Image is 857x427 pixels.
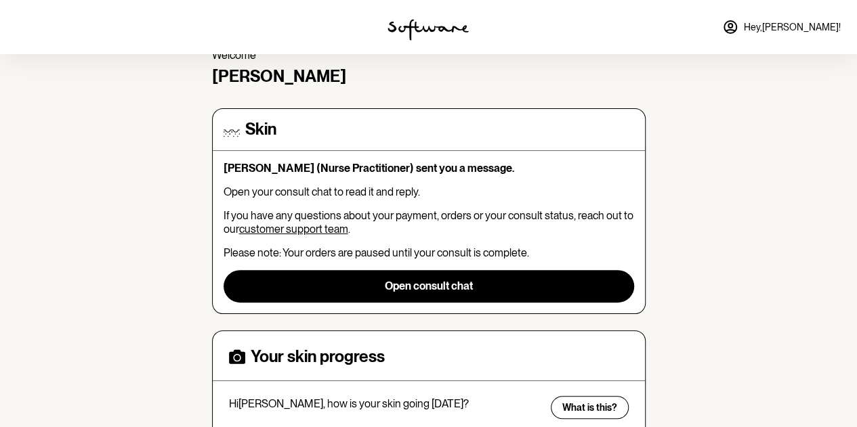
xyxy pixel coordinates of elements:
h4: Your skin progress [251,347,385,367]
h4: Skin [245,120,276,139]
span: Hey, [PERSON_NAME] ! [744,22,841,33]
span: What is this? [562,402,617,413]
p: If you have any questions about your payment, orders or your consult status, reach out to our . [224,209,634,235]
button: What is this? [551,396,629,419]
p: Welcome [212,49,646,62]
p: [PERSON_NAME] (Nurse Practitioner) sent you a message. [224,162,634,175]
p: Please note: Your orders are paused until your consult is complete. [224,246,634,259]
a: Hey,[PERSON_NAME]! [714,11,849,43]
p: Open your consult chat to read it and reply. [224,185,634,198]
button: Open consult chat [224,270,634,302]
h4: [PERSON_NAME] [212,67,646,87]
p: Hi [PERSON_NAME] , how is your skin going [DATE]? [229,397,542,410]
img: software logo [388,19,469,41]
a: customer support team [239,223,348,235]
